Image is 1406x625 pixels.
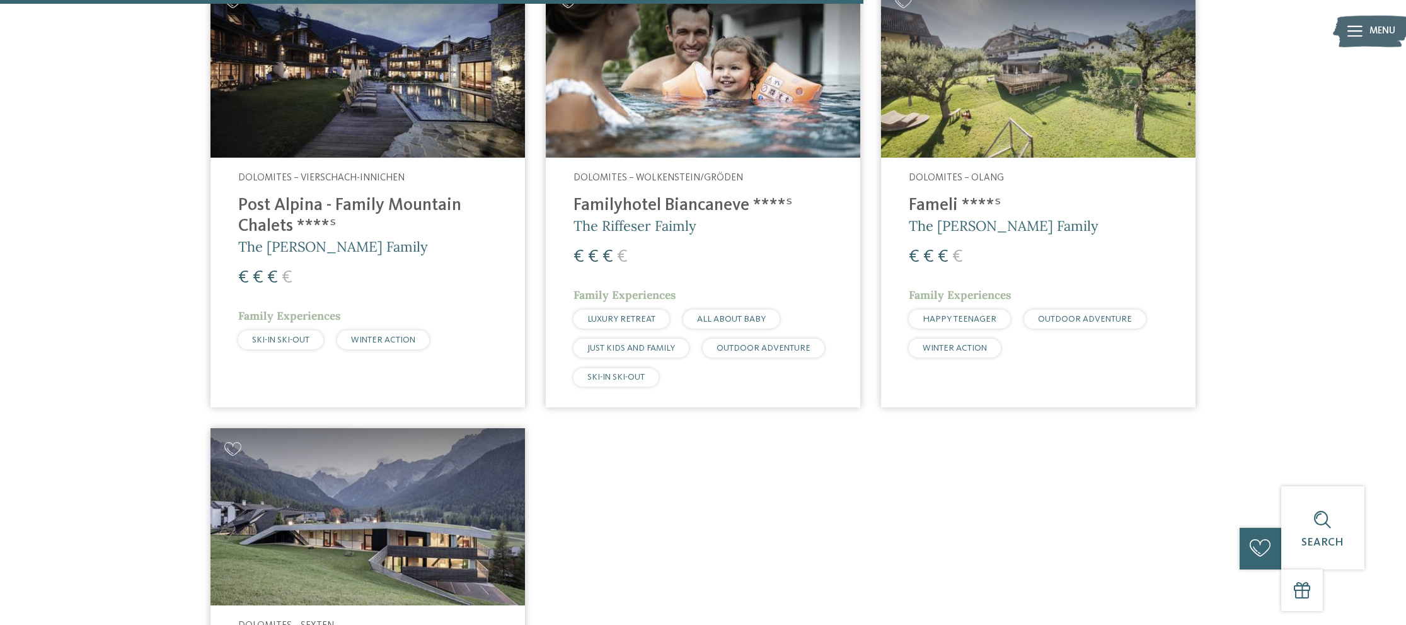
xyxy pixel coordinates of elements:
span: Family Experiences [573,288,676,302]
span: € [602,248,613,266]
span: € [238,269,249,287]
span: The [PERSON_NAME] Family [909,217,1098,235]
span: WINTER ACTION [923,344,987,353]
span: Family Experiences [238,308,341,323]
span: € [617,248,628,266]
span: SKI-IN SKI-OUT [587,373,645,382]
span: € [588,248,599,266]
span: € [267,269,278,287]
span: Family Experiences [909,288,1011,302]
span: Dolomites – Vierschach-Innichen [238,173,405,183]
span: ALL ABOUT BABY [697,315,766,324]
span: JUST KIDS AND FAMILY [587,344,675,353]
span: HAPPY TEENAGER [923,315,996,324]
span: Dolomites – Wolkenstein/Gröden [573,173,743,183]
span: € [282,269,292,287]
span: € [253,269,263,287]
span: € [952,248,963,266]
span: OUTDOOR ADVENTURE [717,344,810,353]
span: SKI-IN SKI-OUT [252,336,309,344]
span: WINTER ACTION [351,336,415,344]
img: Family Resort Rainer ****ˢ [210,428,525,605]
span: € [923,248,934,266]
span: € [573,248,584,266]
span: € [909,248,919,266]
h4: Familyhotel Biancaneve ****ˢ [573,196,833,216]
span: Search [1301,537,1344,548]
span: LUXURY RETREAT [587,315,655,324]
span: The [PERSON_NAME] Family [238,238,428,255]
h4: Post Alpina - Family Mountain Chalets ****ˢ [238,196,497,237]
span: Dolomites – Olang [909,173,1004,183]
span: OUTDOOR ADVENTURE [1038,315,1132,324]
span: € [938,248,948,266]
span: The Riffeser Faimly [573,217,696,235]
